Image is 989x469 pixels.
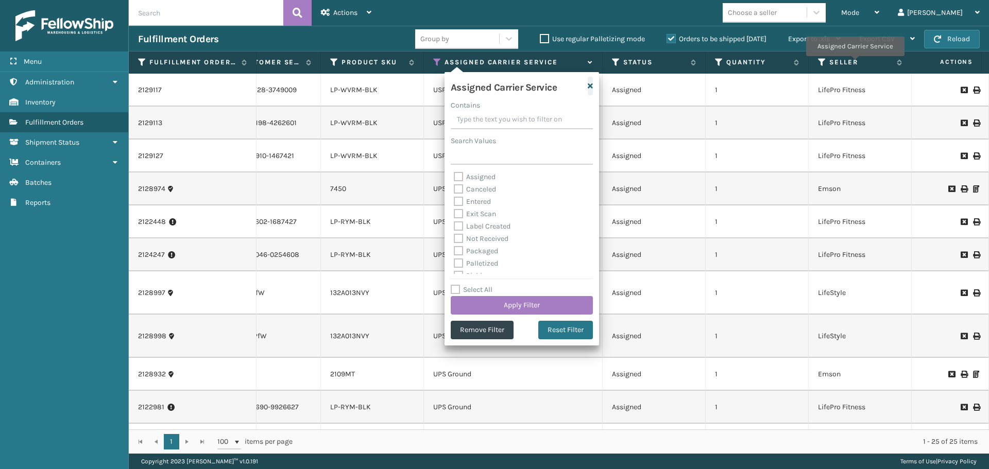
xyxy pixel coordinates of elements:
[451,321,514,339] button: Remove Filter
[330,118,378,127] a: LP-WVRM-BLK
[218,238,321,271] td: 112-0730046-0254608
[603,238,706,271] td: Assigned
[330,332,369,340] a: 132A013NVY
[25,198,50,207] span: Reports
[424,315,603,358] td: UPS Ground
[726,58,789,67] label: Quantity
[424,107,603,140] td: USPS Parcel SELECT
[706,271,809,315] td: 1
[900,454,977,469] div: |
[25,158,61,167] span: Containers
[330,370,355,378] a: 2109MT
[454,259,498,268] label: Palletized
[961,185,967,193] i: Print Label
[809,358,912,391] td: Emson
[603,140,706,172] td: Assigned
[330,403,371,411] a: LP-RYM-BLK
[164,434,179,449] a: 1
[603,74,706,107] td: Assigned
[454,247,498,255] label: Packaged
[424,205,603,238] td: UPS Ground
[603,391,706,424] td: Assigned
[333,8,357,17] span: Actions
[424,271,603,315] td: UPS Ground
[961,404,967,411] i: Request to Be Cancelled
[451,296,593,315] button: Apply Filter
[217,437,233,447] span: 100
[307,437,978,447] div: 1 - 25 of 25 items
[138,402,164,412] a: 2122981
[138,217,166,227] a: 2122448
[138,33,218,45] h3: Fulfillment Orders
[961,152,967,160] i: Request to Be Cancelled
[138,184,165,194] a: 2128974
[330,184,346,193] a: 7450
[603,172,706,205] td: Assigned
[973,333,979,340] i: Print Label
[218,140,321,172] td: 114-8447910-1467421
[623,58,686,67] label: Status
[961,289,967,297] i: Request to Be Cancelled
[603,315,706,358] td: Assigned
[138,151,163,161] a: 2129127
[217,434,293,449] span: items per page
[138,288,165,298] a: 2128997
[706,391,809,424] td: 1
[973,185,979,193] i: Print Packing Slip
[706,140,809,172] td: 1
[138,369,166,379] a: 2128932
[973,289,979,297] i: Print Label
[451,285,492,294] label: Select All
[809,205,912,238] td: LifePro Fitness
[424,358,603,391] td: UPS Ground
[454,172,496,181] label: Assigned
[829,58,892,67] label: Seller
[451,111,593,129] input: Type the text you wish to filter on
[25,138,79,147] span: Shipment Status
[24,57,42,66] span: Menu
[809,424,912,457] td: LifePro Fitness
[961,251,967,258] i: Request to Be Cancelled
[454,271,490,280] label: Picking
[138,118,162,128] a: 2129113
[961,119,967,127] i: Request to Be Cancelled
[973,86,979,94] i: Print Label
[706,172,809,205] td: 1
[330,151,378,160] a: LP-WVRM-BLK
[218,271,321,315] td: BtpzVNPfW
[809,315,912,358] td: LifeStyle
[15,10,113,41] img: logo
[138,250,165,260] a: 2124247
[330,85,378,94] a: LP-WVRM-BLK
[218,391,321,424] td: 114-6964690-9926627
[908,54,979,71] span: Actions
[809,140,912,172] td: LifePro Fitness
[424,238,603,271] td: UPS Ground
[218,107,321,140] td: 112-6578198-4262601
[706,315,809,358] td: 1
[603,107,706,140] td: Assigned
[424,140,603,172] td: USPS Parcel SELECT
[454,197,491,206] label: Entered
[25,118,83,127] span: Fulfillment Orders
[603,271,706,315] td: Assigned
[424,74,603,107] td: USPS Parcel SELECT
[454,210,496,218] label: Exit Scan
[540,34,645,43] label: Use regular Palletizing mode
[445,58,583,67] label: Assigned Carrier Service
[238,58,301,67] label: Customer Service Order Number
[138,85,162,95] a: 2129117
[420,33,449,44] div: Group by
[706,424,809,457] td: 1
[973,404,979,411] i: Print Label
[973,218,979,225] i: Print Label
[25,78,74,86] span: Administration
[809,391,912,424] td: LifePro Fitness
[728,7,777,18] div: Choose a seller
[138,331,166,341] a: 2128998
[149,58,236,67] label: Fulfillment Order Id
[451,100,480,111] label: Contains
[424,391,603,424] td: UPS Ground
[603,358,706,391] td: Assigned
[454,234,508,243] label: Not Received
